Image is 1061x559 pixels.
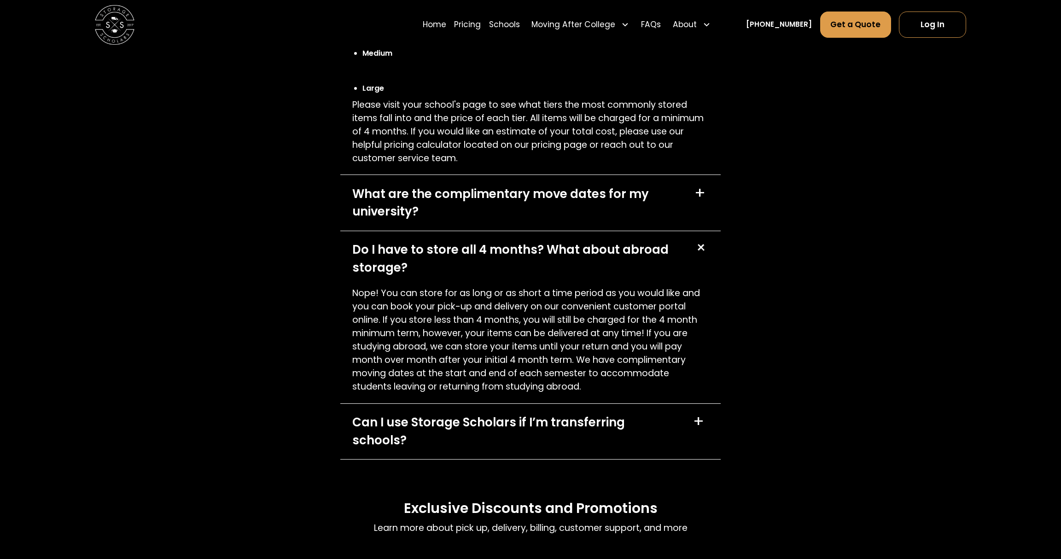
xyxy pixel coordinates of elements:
div: What are the complimentary move dates for my university? [352,185,682,221]
h3: Exclusive Discounts and Promotions [404,499,658,517]
div: About [673,19,697,31]
p: Nope! You can store for as long or as short a time period as you would like and you can book your... [352,286,709,393]
div: + [694,185,705,201]
div: + [693,413,704,429]
a: [PHONE_NUMBER] [746,19,812,30]
div: Do I have to store all 4 months? What about abroad storage? [352,241,683,276]
li: Large [362,83,709,94]
a: Log In [899,12,966,38]
a: FAQs [641,11,661,39]
li: Medium [362,48,709,59]
a: Schools [489,11,520,39]
p: Learn more about pick up, delivery, billing, customer support, and more [374,521,688,535]
div: Can I use Storage Scholars if I’m transferring schools? [352,413,681,449]
div: Moving After College [531,19,615,31]
a: Home [423,11,446,39]
a: home [95,5,134,45]
div: About [669,11,714,39]
p: Please visit your school's page to see what tiers the most commonly stored items fall into and th... [352,98,709,165]
div: + [691,238,710,257]
a: Pricing [454,11,481,39]
div: Moving After College [528,11,633,39]
a: Get a Quote [820,12,891,38]
img: Storage Scholars main logo [95,5,134,45]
